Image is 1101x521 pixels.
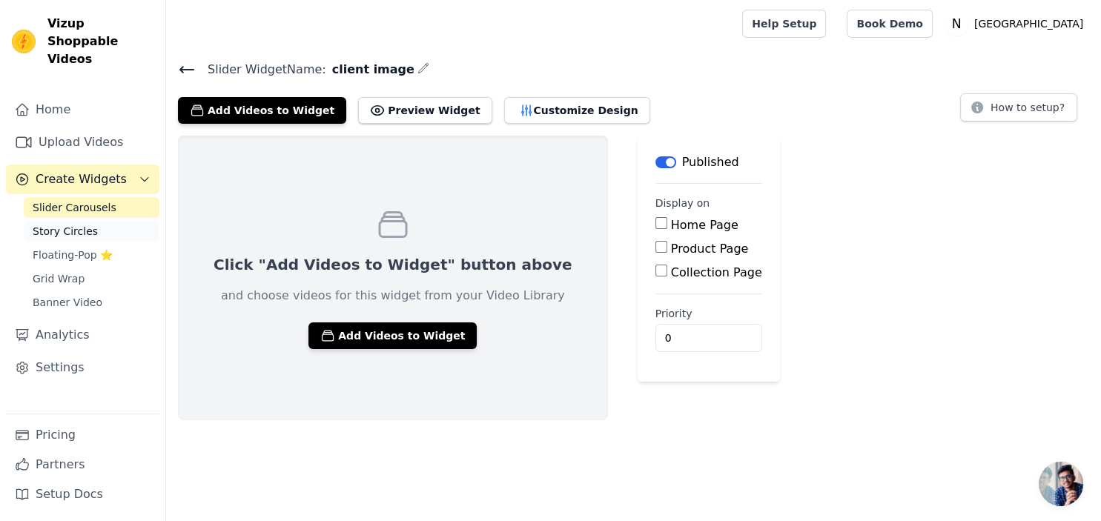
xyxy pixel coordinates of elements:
[968,10,1089,37] p: [GEOGRAPHIC_DATA]
[24,292,159,313] a: Banner Video
[504,97,650,124] button: Customize Design
[6,320,159,350] a: Analytics
[196,61,326,79] span: Slider Widget Name:
[655,196,710,210] legend: Display on
[358,97,492,124] button: Preview Widget
[960,104,1077,118] a: How to setup?
[178,97,346,124] button: Add Videos to Widget
[326,61,414,79] span: client image
[945,10,1089,37] button: N [GEOGRAPHIC_DATA]
[47,15,153,68] span: Vizup Shoppable Videos
[6,127,159,157] a: Upload Videos
[33,248,113,262] span: Floating-Pop ⭐
[36,170,127,188] span: Create Widgets
[671,242,749,256] label: Product Page
[24,245,159,265] a: Floating-Pop ⭐
[12,30,36,53] img: Vizup
[671,218,738,232] label: Home Page
[6,479,159,509] a: Setup Docs
[6,450,159,479] a: Partners
[671,265,762,279] label: Collection Page
[960,93,1077,122] button: How to setup?
[24,197,159,218] a: Slider Carousels
[214,254,572,275] p: Click "Add Videos to Widget" button above
[1039,462,1083,506] a: Open chat
[33,200,116,215] span: Slider Carousels
[6,95,159,125] a: Home
[33,295,102,310] span: Banner Video
[847,10,932,38] a: Book Demo
[6,353,159,382] a: Settings
[655,306,762,321] label: Priority
[221,287,565,305] p: and choose videos for this widget from your Video Library
[742,10,826,38] a: Help Setup
[33,271,85,286] span: Grid Wrap
[24,268,159,289] a: Grid Wrap
[24,221,159,242] a: Story Circles
[951,16,961,31] text: N
[417,59,429,79] div: Edit Name
[6,420,159,450] a: Pricing
[308,322,477,349] button: Add Videos to Widget
[682,153,739,171] p: Published
[33,224,98,239] span: Story Circles
[6,165,159,194] button: Create Widgets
